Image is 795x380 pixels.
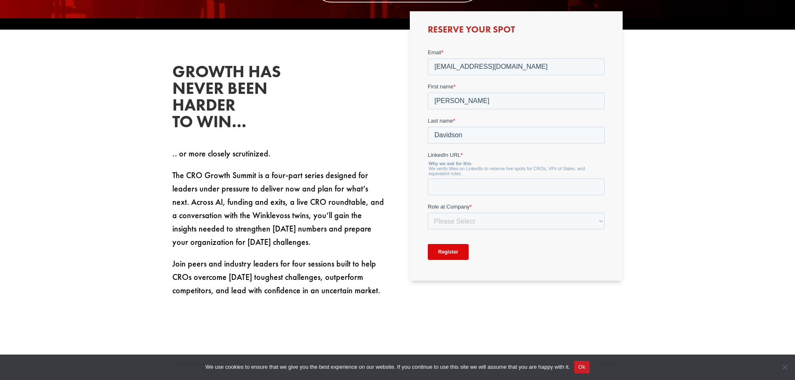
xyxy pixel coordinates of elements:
[172,148,270,159] span: .. or more closely scrutinized.
[172,170,384,247] span: The CRO Growth Summit is a four-part series designed for leaders under pressure to deliver now an...
[205,363,570,371] span: We use cookies to ensure that we give you the best experience on our website. If you continue to ...
[574,361,590,373] button: Ok
[428,48,605,267] iframe: Form 0
[428,25,605,38] h3: Reserve Your Spot
[172,63,298,134] h2: Growth has never been harder to win…
[780,363,789,371] span: No
[172,258,380,296] span: Join peers and industry leaders for four sessions built to help CROs overcome [DATE] toughest cha...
